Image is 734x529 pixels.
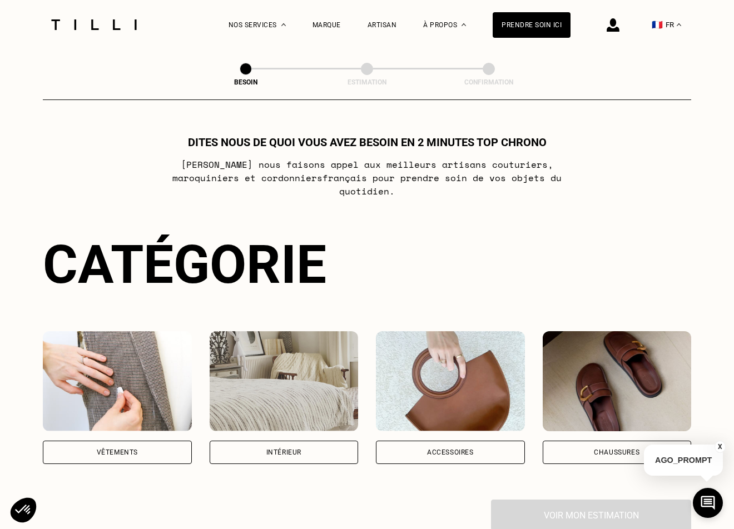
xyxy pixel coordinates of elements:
button: X [715,441,726,453]
img: Menu déroulant [281,23,286,26]
a: Marque [313,21,341,29]
div: Confirmation [433,78,544,86]
div: Besoin [190,78,301,86]
img: icône connexion [607,18,619,32]
div: Intérieur [266,449,301,456]
img: Vêtements [43,331,192,431]
div: Catégorie [43,233,691,296]
div: Chaussures [594,449,639,456]
img: Intérieur [210,331,359,431]
a: Prendre soin ici [493,12,571,38]
a: Artisan [368,21,397,29]
img: Accessoires [376,331,525,431]
img: Logo du service de couturière Tilli [47,19,141,30]
div: Estimation [311,78,423,86]
img: menu déroulant [677,23,681,26]
h1: Dites nous de quoi vous avez besoin en 2 minutes top chrono [188,136,547,149]
p: [PERSON_NAME] nous faisons appel aux meilleurs artisans couturiers , maroquiniers et cordonniers ... [147,158,588,198]
div: Accessoires [427,449,474,456]
img: Chaussures [543,331,692,431]
p: AGO_PROMPT [644,445,723,476]
span: 🇫🇷 [652,19,663,30]
img: Menu déroulant à propos [462,23,466,26]
div: Vêtements [97,449,138,456]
